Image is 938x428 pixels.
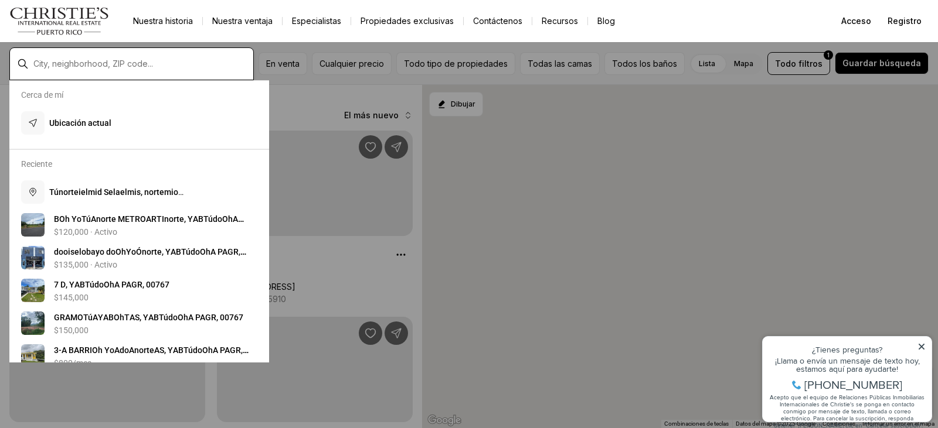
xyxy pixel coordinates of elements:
[222,214,233,224] font: Oh
[351,13,463,29] a: Propiedades exclusivas
[54,293,89,302] font: $145,000
[144,187,164,197] font: norte
[361,16,454,26] font: Propiedades exclusivas
[62,345,67,355] font: A
[97,187,102,197] font: d
[118,214,146,224] font: METRO
[80,280,85,289] font: B
[233,214,244,224] font: A
[16,340,262,372] a: Ver detalles: 3-A BARRIO JACANAS
[54,345,59,355] font: 3
[137,187,141,197] font: s
[216,313,218,322] font: ,
[133,16,193,26] font: Nuestra historia
[91,214,96,224] font: A
[63,247,68,256] font: o
[59,214,70,224] font: Oh
[532,13,587,29] a: Recursos
[142,247,162,256] font: norte
[104,187,108,197] font: S
[200,247,210,256] font: Oh
[148,313,154,322] font: A
[464,13,532,29] button: Contáctenos
[164,214,184,224] font: norte
[159,345,164,355] font: S
[16,307,262,340] a: Ver detalles: GUAYABOTAS
[141,187,142,197] font: ,
[195,313,211,322] font: PAG
[88,187,97,197] font: mi
[120,187,127,197] font: el
[70,247,74,256] font: s
[154,345,159,355] font: A
[160,280,165,289] font: 6
[212,16,273,26] font: Nuestra ventaja
[81,247,86,256] font: o
[16,274,262,307] a: Ver detalles: 7 D
[68,247,70,256] font: i
[74,345,79,355] font: A
[210,247,216,256] font: A
[188,214,193,224] font: Y
[220,313,225,322] font: 0
[162,214,164,224] font: I
[84,345,90,355] font: R
[137,280,142,289] font: R
[834,9,878,33] button: Acceso
[184,214,186,224] font: ,
[239,247,246,256] font: ,
[104,280,114,289] font: Oh
[164,187,174,197] font: mi
[74,280,80,289] font: A
[59,345,62,355] font: -
[69,345,74,355] font: B
[9,7,110,35] img: logo
[56,25,126,36] font: ¿Tienes preguntas?
[236,345,241,355] font: R
[54,227,117,237] font: $120,000 · Activo
[225,313,229,322] font: 0
[103,313,108,322] font: A
[81,187,88,197] font: el
[134,345,154,355] font: norte
[54,358,91,368] font: $800/mes
[130,313,135,322] font: A
[60,280,66,289] font: D
[96,247,104,256] font: yo
[188,313,193,322] font: A
[191,247,200,256] font: do
[173,345,178,355] font: A
[203,214,213,224] font: Tú
[114,280,120,289] font: A
[168,313,178,322] font: do
[155,280,160,289] font: 7
[16,107,262,139] button: Ubicación actual
[79,345,84,355] font: R
[16,241,262,274] a: Ver detalles: Cristóbal COLÓN
[162,247,164,256] font: ,
[234,313,239,322] font: 6
[54,247,63,256] font: do
[178,345,183,355] font: B
[69,280,74,289] font: Y
[168,345,173,355] font: Y
[13,74,168,110] font: Acepto que el equipo de Relaciones Públicas Inmobiliarias Internacionales de Christie's se ponga ...
[193,214,198,224] font: A
[241,345,249,355] font: ,
[54,313,83,322] font: GRAMO
[229,313,234,322] font: 7
[115,187,120,197] font: a
[54,326,89,335] font: $150,000
[59,187,79,197] font: norte
[108,313,114,322] font: B
[283,13,351,29] a: Especialistas
[108,187,115,197] font: el
[143,313,148,322] font: Y
[114,345,120,355] font: A
[81,214,91,224] font: Tú
[183,345,193,355] font: Tú
[888,16,922,26] font: Registro
[21,159,52,169] font: Reciente
[98,313,103,322] font: Y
